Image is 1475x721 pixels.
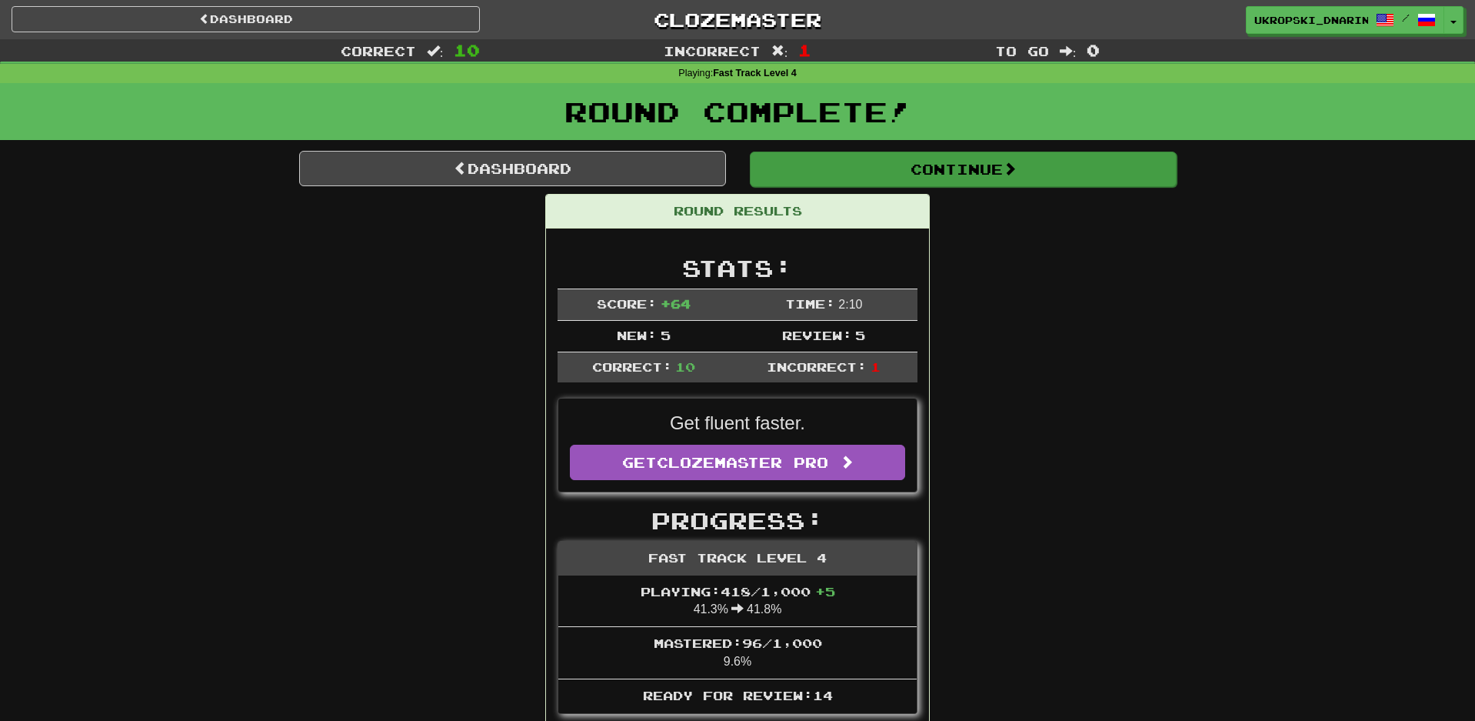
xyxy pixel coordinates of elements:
[1254,13,1368,27] span: ukropski_dnarina
[750,152,1177,187] button: Continue
[570,445,905,480] a: GetClozemaster Pro
[713,68,797,78] strong: Fast Track Level 4
[558,542,917,576] div: Fast Track Level 4
[503,6,971,33] a: Clozemaster
[1402,12,1410,23] span: /
[597,296,657,311] span: Score:
[782,328,852,342] span: Review:
[1060,45,1077,58] span: :
[617,328,657,342] span: New:
[558,576,917,628] li: 41.3% 41.8%
[546,195,929,229] div: Round Results
[558,255,917,281] h2: Stats:
[815,584,835,599] span: + 5
[5,96,1470,127] h1: Round Complete!
[643,688,833,703] span: Ready for Review: 14
[785,296,835,311] span: Time:
[855,328,865,342] span: 5
[592,359,672,374] span: Correct:
[641,584,835,599] span: Playing: 418 / 1,000
[1246,6,1444,34] a: ukropski_dnarina /
[299,151,726,186] a: Dashboard
[341,43,416,58] span: Correct
[871,359,881,374] span: 1
[767,359,867,374] span: Incorrect:
[657,454,828,471] span: Clozemaster Pro
[558,626,917,679] li: 9.6%
[454,41,480,59] span: 10
[12,6,480,32] a: Dashboard
[570,410,905,436] p: Get fluent faster.
[427,45,444,58] span: :
[661,328,671,342] span: 5
[1087,41,1100,59] span: 0
[675,359,695,374] span: 10
[558,508,917,533] h2: Progress:
[771,45,788,58] span: :
[798,41,811,59] span: 1
[995,43,1049,58] span: To go
[838,298,862,311] span: 2 : 10
[654,636,822,650] span: Mastered: 96 / 1,000
[661,296,691,311] span: + 64
[664,43,761,58] span: Incorrect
